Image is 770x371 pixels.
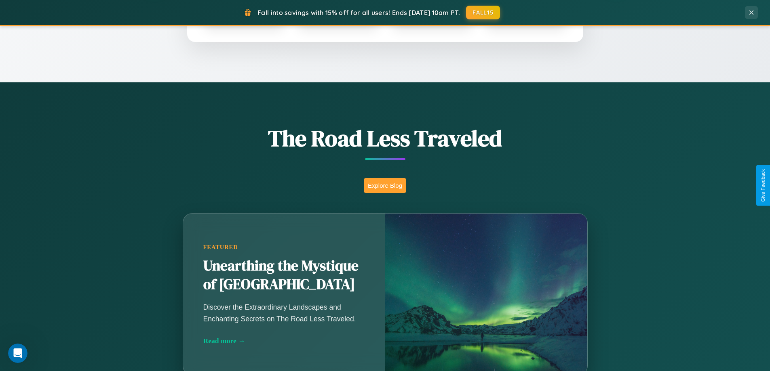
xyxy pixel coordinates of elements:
div: Read more → [203,337,365,345]
h2: Unearthing the Mystique of [GEOGRAPHIC_DATA] [203,257,365,294]
button: FALL15 [466,6,500,19]
p: Discover the Extraordinary Landscapes and Enchanting Secrets on The Road Less Traveled. [203,302,365,324]
div: Featured [203,244,365,251]
button: Explore Blog [364,178,406,193]
iframe: Intercom live chat [8,344,27,363]
h1: The Road Less Traveled [143,123,628,154]
span: Fall into savings with 15% off for all users! Ends [DATE] 10am PT. [257,8,460,17]
div: Give Feedback [760,169,766,202]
